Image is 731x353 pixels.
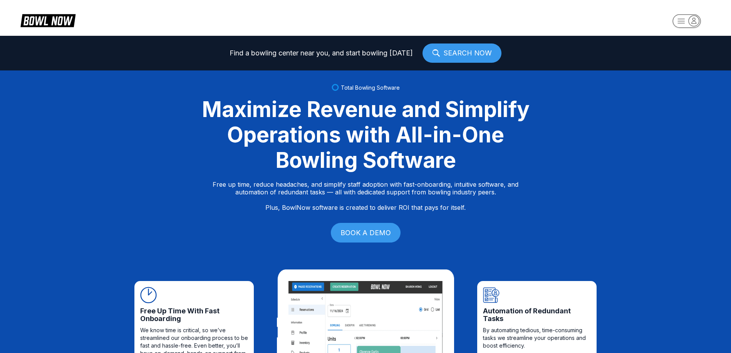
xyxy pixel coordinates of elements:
[331,223,401,243] a: BOOK A DEMO
[192,97,539,173] div: Maximize Revenue and Simplify Operations with All-in-One Bowling Software
[483,307,591,323] span: Automation of Redundant Tasks
[483,326,591,350] span: By automating tedious, time-consuming tasks we streamline your operations and boost efficiency.
[213,181,518,211] p: Free up time, reduce headaches, and simplify staff adoption with fast-onboarding, intuitive softw...
[140,307,248,323] span: Free Up Time With Fast Onboarding
[341,84,400,91] span: Total Bowling Software
[423,43,501,63] a: SEARCH NOW
[230,49,413,57] span: Find a bowling center near you, and start bowling [DATE]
